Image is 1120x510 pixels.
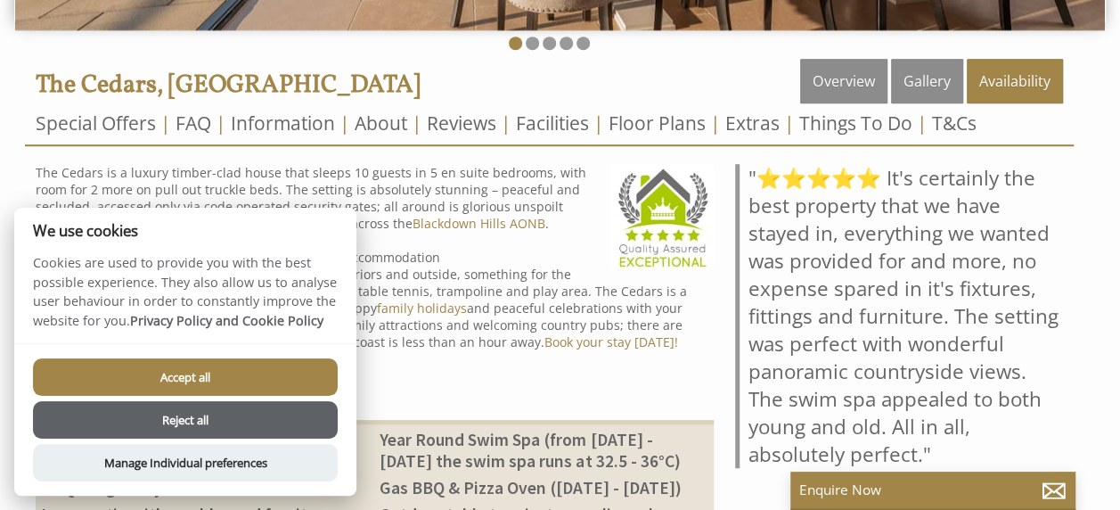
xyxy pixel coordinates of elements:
a: Extras [725,111,780,136]
a: The Cedars, [GEOGRAPHIC_DATA] [36,68,421,103]
p: Cookies are used to provide you with the best possible experience. They also allow us to analyse ... [14,253,356,343]
a: Special Offers [36,111,156,136]
a: Things To Do [799,111,912,136]
a: Blackdown Hills AONB [413,215,545,232]
a: Availability [967,59,1063,103]
a: Facilities [516,111,589,136]
button: Reject all [33,401,338,439]
blockquote: "⭐⭐⭐⭐⭐ It's certainly the best property that we have stayed in, everything we wanted was provided... [735,164,1063,468]
button: Manage Individual preferences [33,444,338,481]
a: Information [231,111,335,136]
li: Gas BBQ & Pizza Oven ([DATE] - [DATE]) [374,474,713,501]
a: Book your stay [DATE]! [544,333,678,350]
a: FAQ [176,111,211,136]
h2: We use cookies [14,222,356,239]
li: Year Round Swim Spa (from [DATE] - [DATE] the swim spa runs at 32.5 - 36°C) [374,426,713,474]
a: Floor Plans [609,111,706,136]
p: Enquire Now [799,481,1067,499]
a: About [355,111,407,136]
a: Reviews [427,111,496,136]
button: Accept all [33,358,338,396]
a: T&Cs [932,111,977,136]
a: Overview [800,59,887,103]
a: Privacy Policy and Cookie Policy [130,312,323,329]
a: Gallery [891,59,963,103]
img: Sleeps12.com - Quality Assured - 5 Star Exceptional Award [610,164,714,269]
p: The Cedars is a luxury timber-clad house that sleeps 10 guests in 5 en suite bedrooms, with room ... [36,164,714,350]
a: family holidays [377,300,467,317]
